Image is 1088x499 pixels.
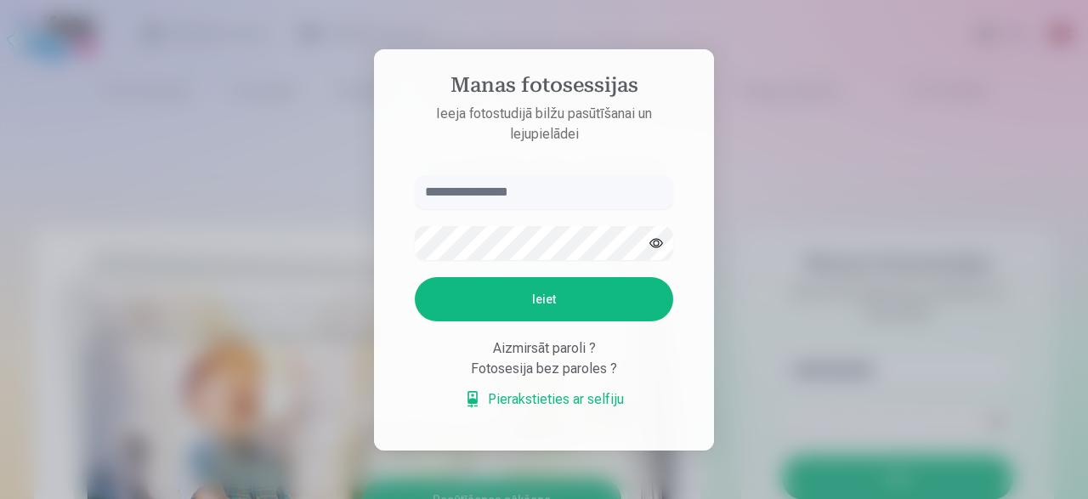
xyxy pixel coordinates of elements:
div: Fotosesija bez paroles ? [415,359,673,379]
div: Aizmirsāt paroli ? [415,338,673,359]
h4: Manas fotosessijas [398,73,690,104]
button: Ieiet [415,277,673,321]
a: Pierakstieties ar selfiju [464,389,624,410]
p: Ieeja fotostudijā bilžu pasūtīšanai un lejupielādei [398,104,690,145]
